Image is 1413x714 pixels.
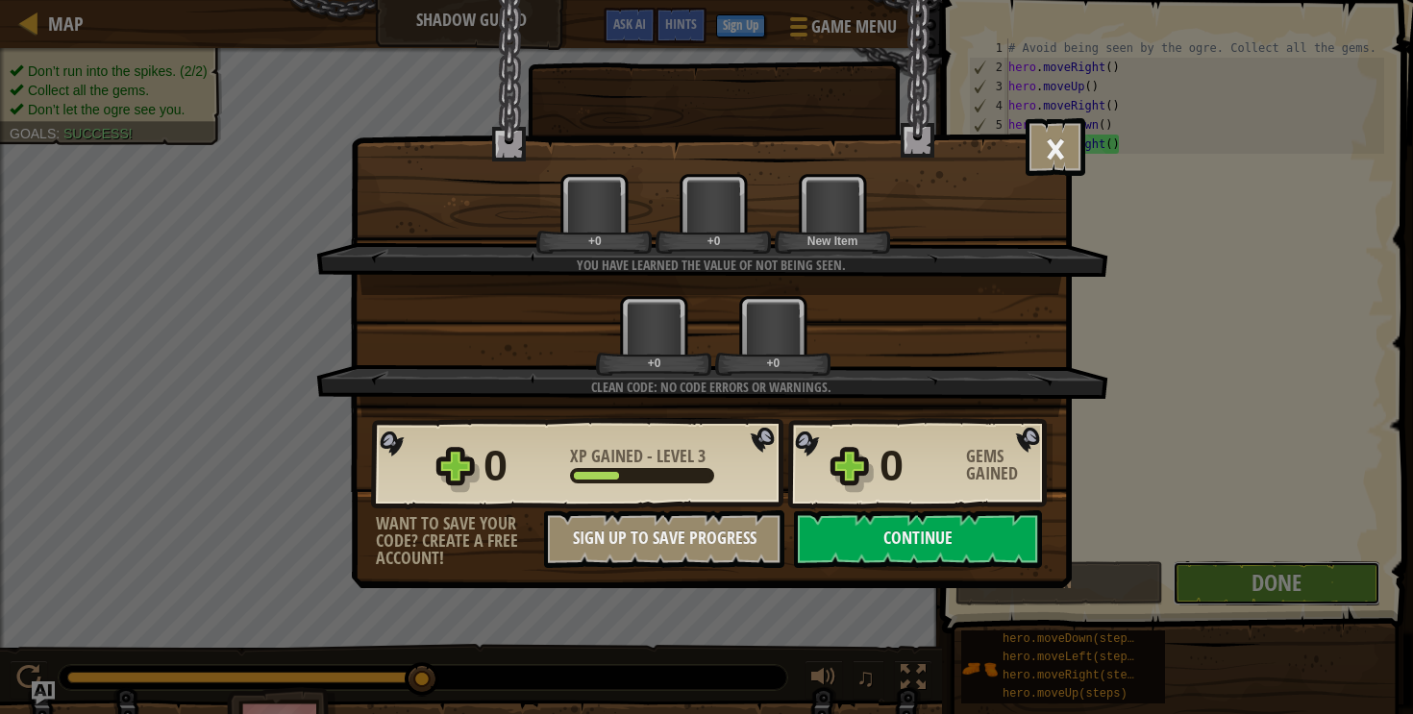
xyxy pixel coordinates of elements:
button: × [1026,118,1085,176]
div: Want to save your code? Create a free account! [376,515,544,567]
div: +0 [659,234,768,248]
div: +0 [540,234,649,248]
span: Level [653,444,698,468]
div: You have learned the value of not being seen. [408,256,1014,275]
div: New Item [779,234,887,248]
button: Sign Up to Save Progress [544,510,784,568]
button: Continue [794,510,1042,568]
div: Gems Gained [966,448,1053,482]
div: +0 [719,356,828,370]
div: - [570,448,706,465]
div: +0 [600,356,708,370]
span: XP Gained [570,444,647,468]
span: 3 [698,444,706,468]
div: 0 [880,435,954,497]
div: 0 [483,435,558,497]
div: Clean code: no code errors or warnings. [408,378,1014,397]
